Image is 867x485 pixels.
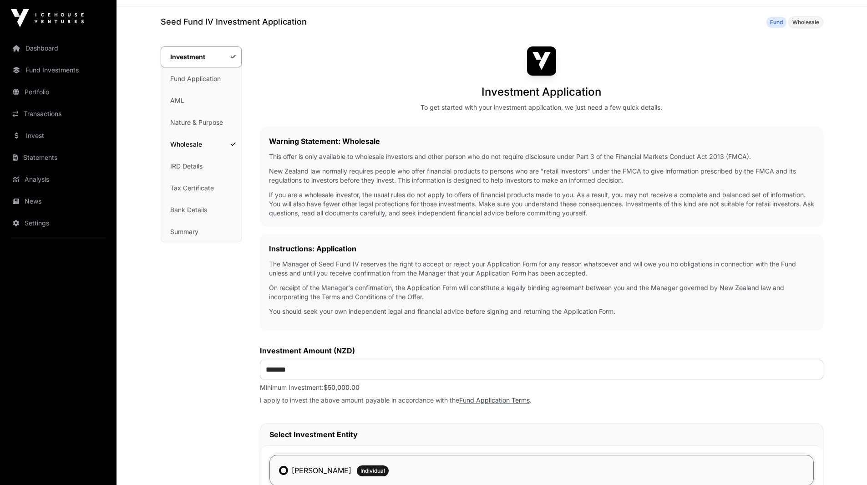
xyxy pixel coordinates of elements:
a: Wholesale [161,134,241,154]
label: Investment Amount (NZD) [260,345,823,356]
h1: Investment Application [482,85,601,99]
a: Summary [161,222,241,242]
h2: Warning Statement: Wholesale [269,136,814,147]
a: Fund Investments [7,60,109,80]
span: Fund [770,19,783,26]
a: Analysis [7,169,109,189]
h2: Instructions: Application [269,243,814,254]
p: Minimum Investment: [260,383,823,392]
a: Invest [7,126,109,146]
img: Seed Fund IV [527,46,556,76]
a: News [7,191,109,211]
a: Fund Application [161,69,241,89]
a: Statements [7,148,109,168]
a: Dashboard [7,38,109,58]
a: Tax Certificate [161,178,241,198]
a: Portfolio [7,82,109,102]
span: Individual [360,467,385,475]
a: Bank Details [161,200,241,220]
div: To get started with your investment application, we just need a few quick details. [421,103,662,112]
img: Icehouse Ventures Logo [11,9,84,27]
a: Nature & Purpose [161,112,241,133]
label: [PERSON_NAME] [292,465,351,476]
span: Wholesale [792,19,819,26]
span: $50,000.00 [324,383,360,391]
iframe: Chat Widget [821,441,867,485]
a: Transactions [7,104,109,124]
p: If you are a wholesale investor, the usual rules do not apply to offers of financial products mad... [269,190,814,218]
p: You should seek your own independent legal and financial advice before signing and returning the ... [269,307,814,316]
a: AML [161,91,241,111]
a: Investment [161,46,242,67]
h2: Select Investment Entity [269,429,814,440]
p: On receipt of the Manager's confirmation, the Application Form will constitute a legally binding ... [269,283,814,301]
p: This offer is only available to wholesale investors and other person who do not require disclosur... [269,152,814,161]
p: I apply to invest the above amount payable in accordance with the . [260,396,823,405]
p: New Zealand law normally requires people who offer financial products to persons who are "retail ... [269,167,814,185]
a: Settings [7,213,109,233]
p: The Manager of Seed Fund IV reserves the right to accept or reject your Application Form for any ... [269,260,814,278]
a: Fund Application Terms [459,396,530,404]
a: IRD Details [161,156,241,176]
h1: Seed Fund IV Investment Application [161,15,307,28]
